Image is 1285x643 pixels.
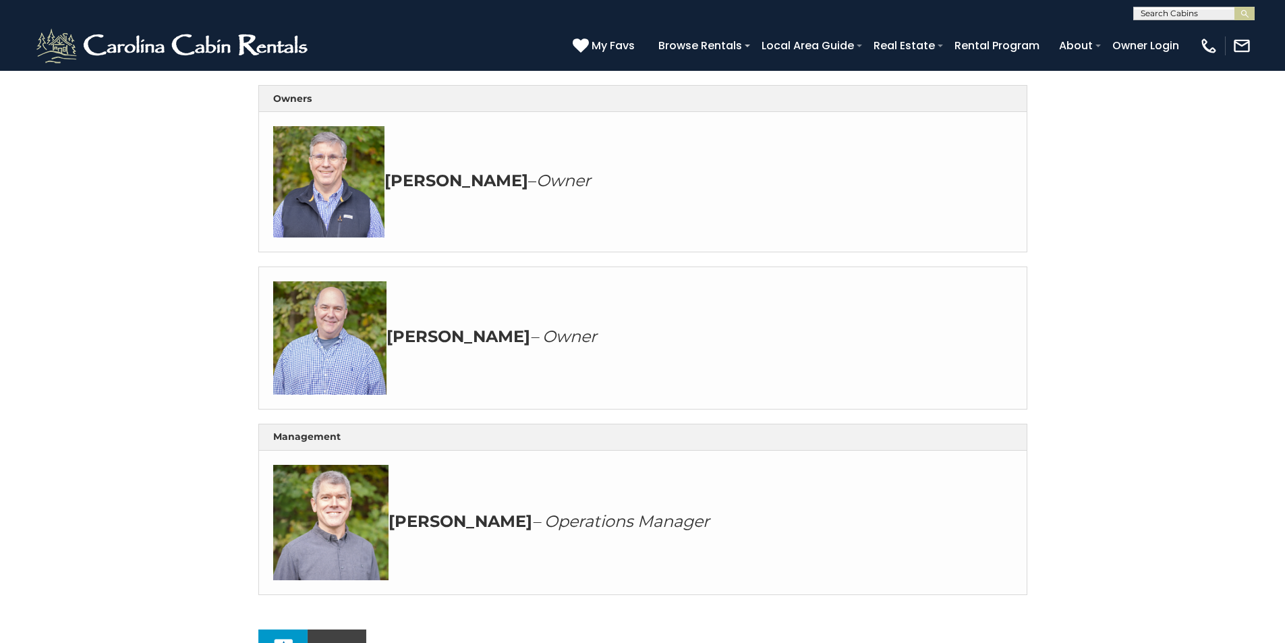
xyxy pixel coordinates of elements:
[1106,34,1186,57] a: Owner Login
[34,26,314,66] img: White-1-2.png
[867,34,942,57] a: Real Estate
[273,430,341,443] strong: Management
[948,34,1046,57] a: Rental Program
[384,171,528,190] strong: [PERSON_NAME]
[592,37,635,54] span: My Favs
[652,34,749,57] a: Browse Rentals
[1199,36,1218,55] img: phone-regular-white.png
[532,511,710,531] em: – Operations Manager
[536,171,591,190] em: Owner
[273,126,1012,237] h3: –
[1232,36,1251,55] img: mail-regular-white.png
[387,327,530,346] strong: [PERSON_NAME]
[573,37,638,55] a: My Favs
[755,34,861,57] a: Local Area Guide
[389,511,532,531] strong: [PERSON_NAME]
[1052,34,1100,57] a: About
[530,327,597,346] em: – Owner
[273,92,312,105] strong: Owners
